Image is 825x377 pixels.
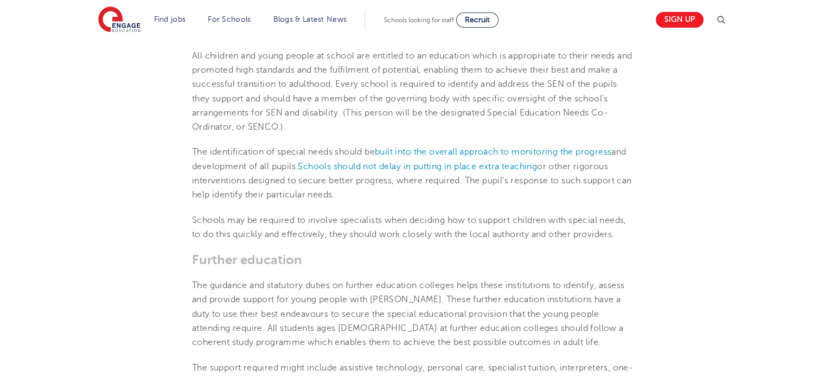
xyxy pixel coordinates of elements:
[298,162,537,171] a: Schools should not delay in putting in place extra teaching
[656,12,704,28] a: Sign up
[192,278,633,349] p: The guidance and statutory duties on further education colleges helps these institutions to ident...
[273,15,347,23] a: Blogs & Latest News
[192,213,633,242] p: Schools may be required to involve specialists when deciding how to support children with special...
[192,252,633,267] h3: Further education
[192,49,633,135] p: All children and young people at school are entitled to an education which is appropriate to thei...
[456,12,498,28] a: Recruit
[154,15,186,23] a: Find jobs
[375,147,611,157] a: built into the overall approach to monitoring the progress
[465,16,490,24] span: Recruit
[384,16,454,24] span: Schools looking for staff
[192,145,633,202] p: The identification of special needs should be and development of all pupils. or other rigorous in...
[208,15,251,23] a: For Schools
[98,7,140,34] img: Engage Education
